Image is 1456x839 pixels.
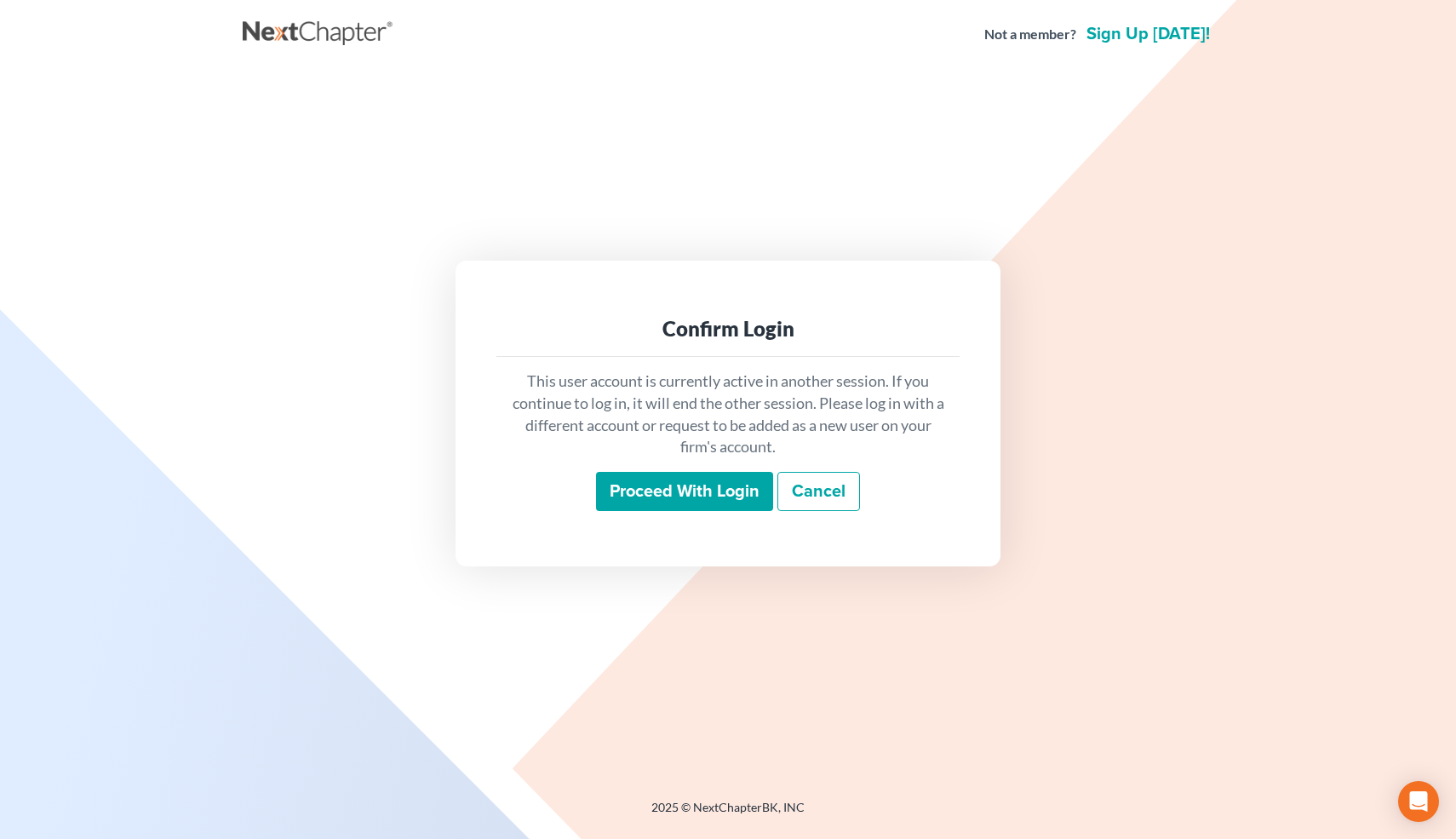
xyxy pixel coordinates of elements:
[243,799,1213,830] div: 2025 © NextChapterBK, INC
[596,472,773,511] input: Proceed with login
[510,315,946,342] div: Confirm Login
[777,472,860,511] a: Cancel
[984,25,1076,44] strong: Not a member?
[510,371,946,458] p: This user account is currently active in another session. If you continue to log in, it will end ...
[1398,781,1439,822] div: Open Intercom Messenger
[1083,26,1213,43] a: Sign up [DATE]!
